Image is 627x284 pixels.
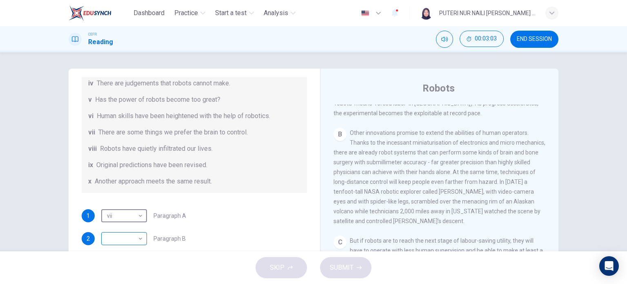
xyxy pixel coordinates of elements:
[97,78,230,88] span: There are judgements that robots cannot make.
[88,31,97,37] span: CEFR
[87,213,90,219] span: 1
[98,127,248,137] span: There are some things we prefer the brain to control.
[95,95,220,105] span: Has the power of robots become too great?
[334,130,545,224] span: Other innovations promise to extend the abilities of human operators. Thanks to the incessant min...
[510,31,558,48] button: END SESSION
[88,160,93,170] span: ix
[88,95,92,105] span: v
[88,111,93,121] span: vi
[436,31,453,48] div: Mute
[460,31,504,47] button: 00:03:03
[88,37,113,47] h1: Reading
[260,6,299,20] button: Analysis
[88,127,95,137] span: vii
[69,5,111,21] img: EduSynch logo
[420,7,433,20] img: Profile picture
[69,5,130,21] a: EduSynch logo
[96,160,207,170] span: Original predictions have been revised.
[88,177,91,186] span: x
[360,10,370,16] img: en
[439,8,536,18] div: PUTERI NUR NAILI [PERSON_NAME] [PERSON_NAME]
[599,256,619,276] div: Open Intercom Messenger
[153,213,186,219] span: Paragraph A
[264,8,288,18] span: Analysis
[171,6,209,20] button: Practice
[334,236,347,249] div: C
[460,31,504,48] div: Hide
[212,6,257,20] button: Start a test
[87,236,90,242] span: 2
[101,204,144,228] div: vii
[215,8,247,18] span: Start a test
[95,177,212,186] span: Another approach meets the same result.
[133,8,165,18] span: Dashboard
[475,36,497,42] span: 00:03:03
[174,8,198,18] span: Practice
[130,6,168,20] button: Dashboard
[88,144,97,154] span: viii
[334,128,347,141] div: B
[517,36,552,42] span: END SESSION
[88,78,93,88] span: iv
[153,236,186,242] span: Paragraph B
[100,144,213,154] span: Robots have quietly infiltrated our lives.
[422,82,455,95] h4: Robots
[97,111,270,121] span: Human skills have been heightened with the help of robotics.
